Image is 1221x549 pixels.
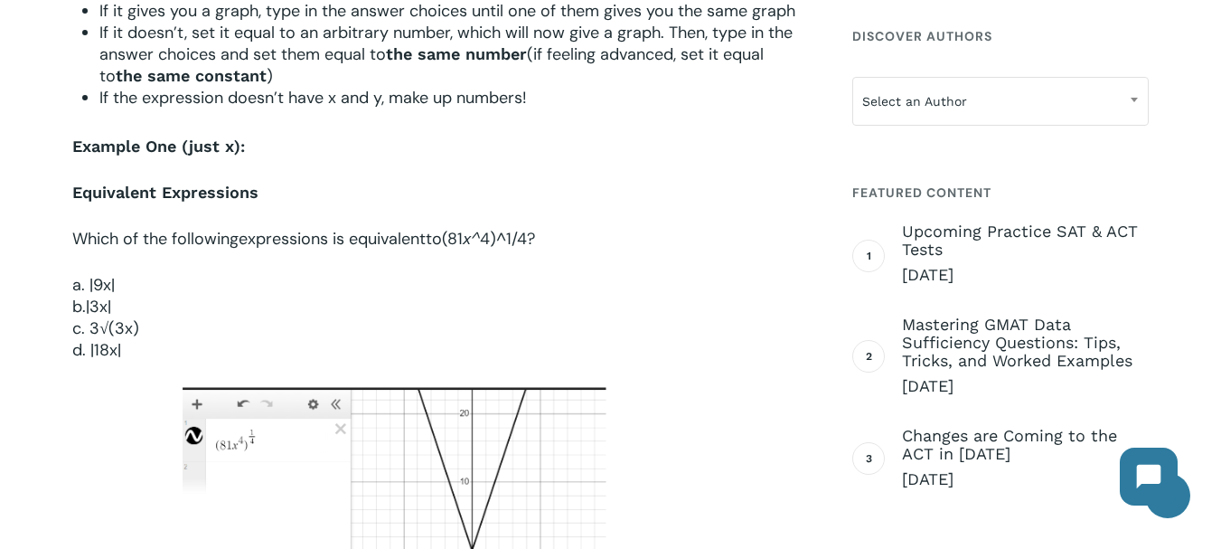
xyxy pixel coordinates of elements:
[902,427,1149,463] span: Changes are Coming to the ACT in [DATE]
[902,222,1149,259] span: Upcoming Practice SAT & ACT Tests
[267,65,273,87] span: )
[386,44,527,63] b: the same number
[72,274,810,361] p: c. 3√(3x)
[852,77,1149,126] span: Select an Author
[72,183,258,202] b: Equivalent Expressions
[527,228,535,250] span: ?
[426,228,442,250] span: to
[902,427,1149,490] a: Changes are Coming to the ACT in [DATE] [DATE]
[902,316,1149,397] a: Mastering GMAT Data Sufficiency Questions: Tips, Tricks, and Worked Examples [DATE]
[442,228,463,250] span: (81
[99,22,793,65] span: If it doesn’t, set it equal to an arbitrary number, which will now give a graph. Then, type in th...
[852,176,1149,209] h4: Featured Content
[902,264,1149,286] span: [DATE]
[902,316,1149,370] span: Mastering GMAT Data Sufficiency Questions: Tips, Tricks, and Worked Examples
[853,82,1148,120] span: Select an Author
[490,228,506,250] span: )^
[116,66,267,85] b: the same constant
[852,20,1149,52] h4: Discover Authors
[506,228,527,250] span: 1/4
[902,469,1149,490] span: [DATE]
[463,229,480,248] span: x^
[72,274,115,296] span: a. |9x|
[902,375,1149,397] span: [DATE]
[99,87,527,109] span: If the expression doesn’t have x and y, make up numbers!
[72,137,245,156] strong: Example One (just x):
[902,222,1149,286] a: Upcoming Practice SAT & ACT Tests [DATE]
[72,228,239,250] span: Which of the following
[480,228,490,250] span: 4
[72,296,111,317] span: b.|3x|
[99,43,764,87] span: (if feeling advanced, set it equal to
[72,339,121,361] span: d. |18x|
[1102,430,1196,524] iframe: Chatbot
[239,228,426,250] span: expressions is equivalent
